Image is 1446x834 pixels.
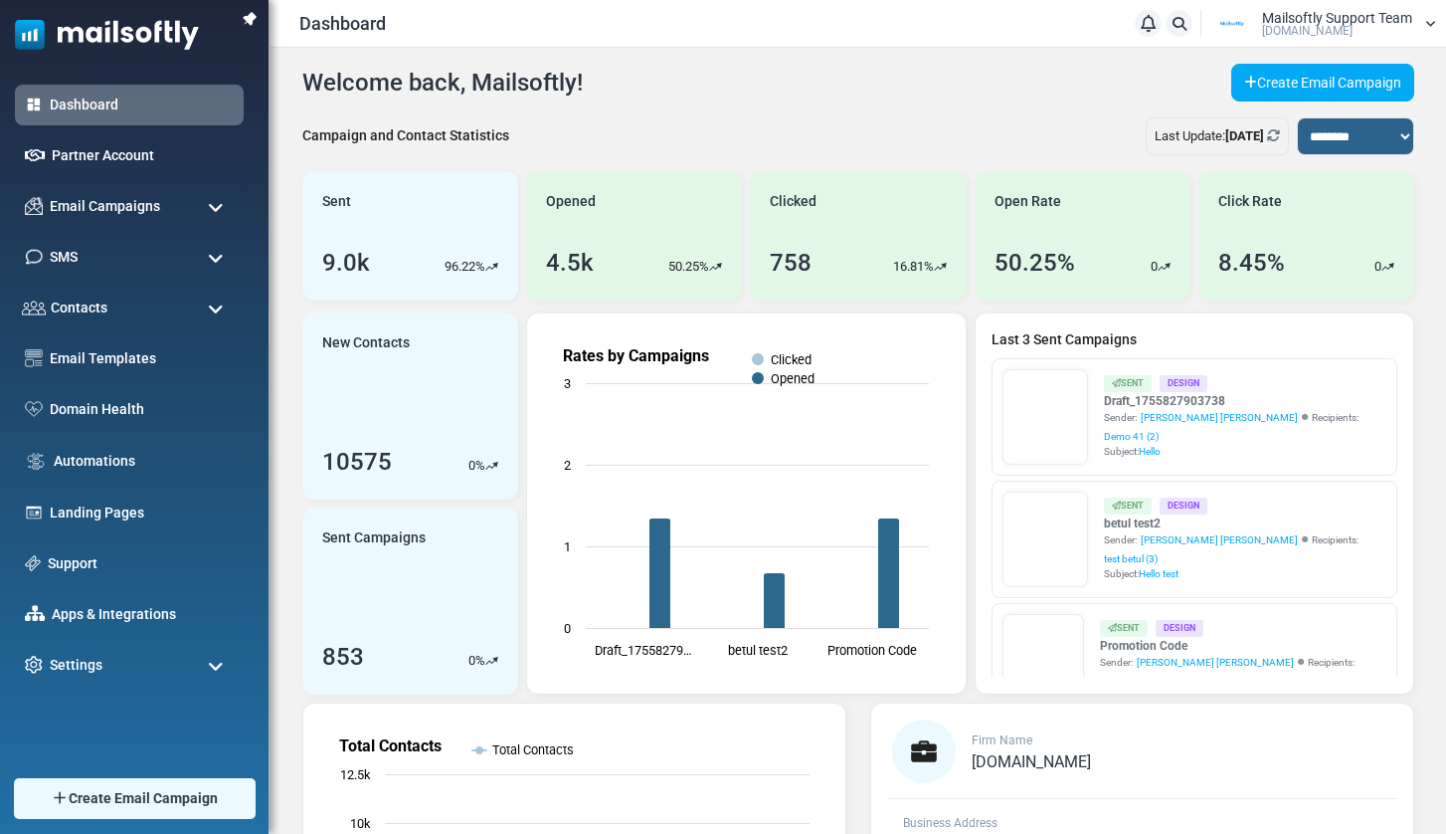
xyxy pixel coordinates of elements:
p: 0 [468,651,475,671]
div: Sent [1104,498,1152,515]
span: [PERSON_NAME] [PERSON_NAME] [1141,410,1298,425]
span: Settings [50,655,102,676]
div: % [468,651,498,671]
div: Sent [1100,620,1148,637]
p: 0 [1374,257,1381,277]
p: 0 [1151,257,1158,277]
img: email-templates-icon.svg [25,349,43,367]
p: 16.81% [893,257,934,277]
a: Draft_1755827903738 [1104,392,1386,410]
img: dashboard-icon-active.svg [25,96,43,113]
div: Campaign and Contact Statistics [302,125,509,146]
span: [PERSON_NAME] [PERSON_NAME] [1137,655,1294,670]
text: betul test2 [728,643,788,658]
a: [DOMAIN_NAME] [972,754,1091,770]
text: Total Contacts [339,736,442,755]
span: Contacts [51,298,107,318]
h4: Welcome back, Mailsoftly! [302,69,583,98]
div: Subject: [1104,444,1386,459]
span: Dashboard [299,10,386,37]
div: Sent [1104,375,1152,392]
a: test betul (3) [1104,551,1158,566]
img: campaigns-icon.png [25,197,43,215]
text: 1 [564,539,571,554]
a: Last 3 Sent Campaigns [992,329,1397,350]
img: workflow.svg [25,450,47,473]
img: User Logo [1207,9,1257,39]
text: 3 [564,376,571,391]
text: Total Contacts [492,742,574,757]
img: contacts-icon.svg [22,301,46,314]
text: Draft_17558279… [595,643,692,658]
a: Landing Pages [50,503,234,523]
div: % [468,456,498,476]
span: [DOMAIN_NAME] [972,752,1091,771]
span: Click Rate [1218,191,1282,212]
a: betul test2 [1104,515,1386,532]
a: Demo 41 (2) [1104,429,1159,444]
a: Apps & Integrations [52,604,234,625]
div: Subject: [1104,566,1386,581]
p: 96.22% [445,257,485,277]
div: 758 [770,245,812,281]
div: 8.45% [1218,245,1285,281]
span: Open Rate [994,191,1061,212]
div: 853 [322,639,364,675]
div: Design [1156,620,1203,637]
div: 50.25% [994,245,1075,281]
text: Clicked [771,352,812,367]
text: Promotion Code [827,643,917,658]
a: Partner Account [52,145,234,166]
span: Opened [546,191,596,212]
img: support-icon.svg [25,555,41,571]
span: SMS [50,247,78,268]
div: Design [1160,375,1207,392]
span: [PERSON_NAME] [PERSON_NAME] [1141,532,1298,547]
a: Domain Health [50,399,234,420]
div: Last Update: [1146,117,1289,155]
a: Dashboard [50,95,234,115]
span: Create Email Campaign [69,788,218,809]
text: Opened [771,371,814,386]
img: sms-icon.png [25,248,43,266]
a: SMS [DATE]... (3) [1100,674,1176,689]
a: Email Templates [50,348,234,369]
a: Create Email Campaign [1231,64,1414,102]
span: New Contacts [322,332,410,353]
span: Sent [322,191,351,212]
b: [DATE] [1225,128,1264,143]
text: 2 [564,458,571,473]
text: 12.5k [340,767,371,782]
p: 0 [468,456,475,476]
div: Sender: Recipients: [1100,655,1386,689]
text: 10k [350,816,371,831]
img: landing_pages.svg [25,504,43,521]
text: 0 [564,621,571,636]
div: 10575 [322,444,392,480]
img: settings-icon.svg [25,656,43,674]
div: Sender: Recipients: [1104,532,1386,566]
a: Automations [54,451,234,472]
text: Rates by Campaigns [563,346,709,365]
a: Promotion Code [1100,637,1386,655]
span: [DOMAIN_NAME] [1262,25,1353,37]
span: Sent Campaigns [322,527,426,548]
span: Business Address [903,816,997,830]
span: Mailsoftly Support Team [1262,11,1412,25]
img: domain-health-icon.svg [25,401,43,417]
p: 50.25% [668,257,709,277]
span: Hello test [1139,568,1178,579]
span: Email Campaigns [50,196,160,217]
a: User Logo Mailsoftly Support Team [DOMAIN_NAME] [1207,9,1436,39]
a: New Contacts 10575 0% [302,313,518,500]
a: Refresh Stats [1267,128,1280,143]
a: Support [48,553,234,574]
div: 4.5k [546,245,594,281]
span: Hello [1139,446,1161,457]
div: Sender: Recipients: [1104,410,1386,444]
div: 9.0k [322,245,370,281]
svg: Rates by Campaigns [543,329,949,678]
div: Design [1160,498,1207,515]
span: Clicked [770,191,816,212]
